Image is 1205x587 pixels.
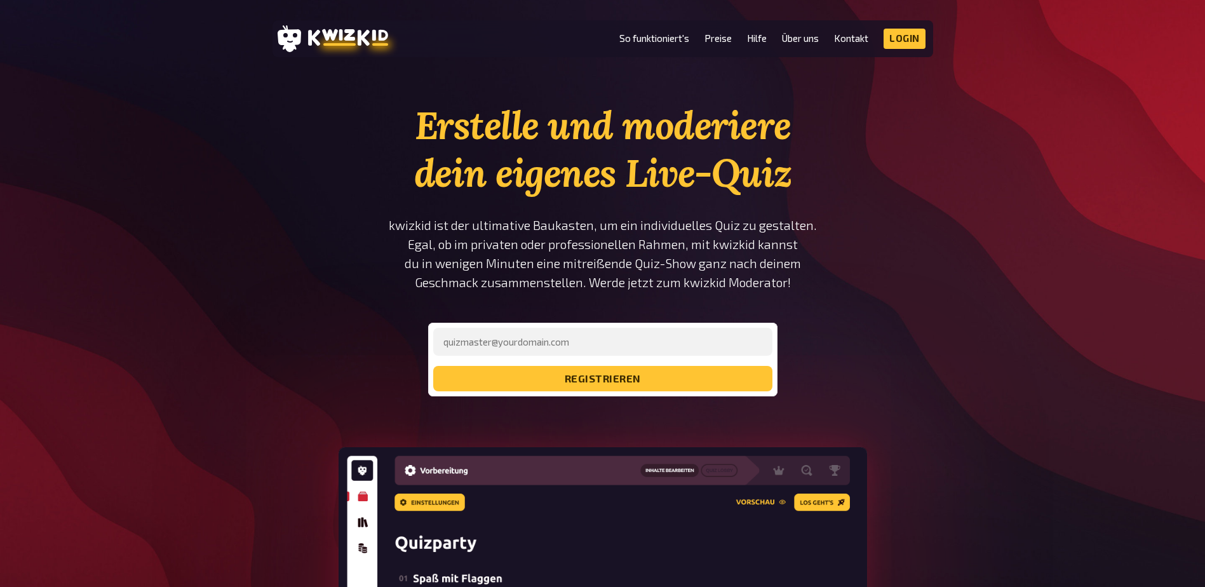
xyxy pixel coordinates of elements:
[433,366,772,391] button: registrieren
[704,33,732,44] a: Preise
[388,216,818,292] p: kwizkid ist der ultimative Baukasten, um ein individuelles Quiz zu gestalten. Egal, ob im private...
[747,33,767,44] a: Hilfe
[388,102,818,197] h1: Erstelle und moderiere dein eigenes Live-Quiz
[433,328,772,356] input: quizmaster@yourdomain.com
[782,33,819,44] a: Über uns
[834,33,868,44] a: Kontakt
[619,33,689,44] a: So funktioniert's
[884,29,926,49] a: Login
